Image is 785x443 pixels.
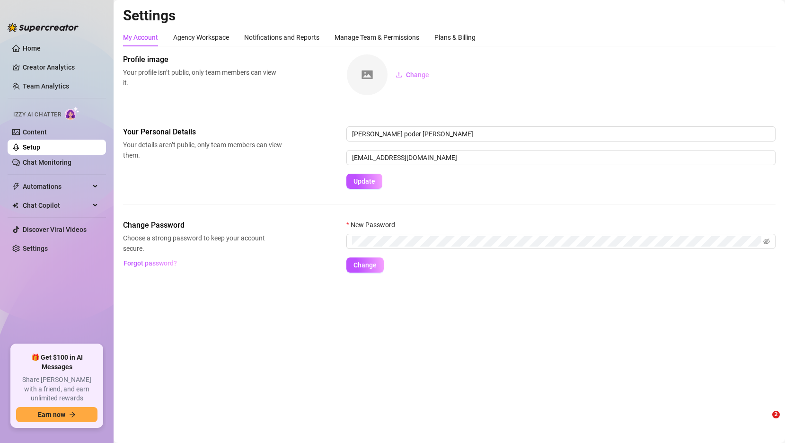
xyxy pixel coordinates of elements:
div: Agency Workspace [173,32,229,43]
span: Forgot password? [123,259,177,267]
a: Creator Analytics [23,60,98,75]
a: Home [23,44,41,52]
input: New Password [352,236,761,247]
button: Change [346,257,384,273]
span: Your profile isn’t public, only team members can view it. [123,67,282,88]
button: Earn nowarrow-right [16,407,97,422]
a: Chat Monitoring [23,159,71,166]
span: Your Personal Details [123,126,282,138]
span: Your details aren’t public, only team members can view them. [123,140,282,160]
a: Content [23,128,47,136]
span: Change [406,71,429,79]
input: Enter new email [346,150,776,165]
span: Update [353,177,375,185]
h2: Settings [123,7,776,25]
a: Team Analytics [23,82,69,90]
img: AI Chatter [65,106,79,120]
span: Chat Copilot [23,198,90,213]
label: New Password [346,220,401,230]
a: Settings [23,245,48,252]
div: Manage Team & Permissions [335,32,419,43]
a: Setup [23,143,40,151]
input: Enter name [346,126,776,142]
button: Update [346,174,382,189]
img: square-placeholder.png [347,54,388,95]
img: logo-BBDzfeDw.svg [8,23,79,32]
span: Automations [23,179,90,194]
span: thunderbolt [12,183,20,190]
span: arrow-right [69,411,76,418]
span: 2 [772,411,780,418]
span: Izzy AI Chatter [13,110,61,119]
span: Change [353,261,377,269]
div: Notifications and Reports [244,32,319,43]
div: Plans & Billing [434,32,476,43]
span: Change Password [123,220,282,231]
span: Share [PERSON_NAME] with a friend, and earn unlimited rewards [16,375,97,403]
span: Choose a strong password to keep your account secure. [123,233,282,254]
span: upload [396,71,402,78]
a: Discover Viral Videos [23,226,87,233]
button: Change [388,67,437,82]
button: Forgot password? [123,256,177,271]
img: Chat Copilot [12,202,18,209]
div: My Account [123,32,158,43]
iframe: Intercom live chat [753,411,776,434]
span: Profile image [123,54,282,65]
span: eye-invisible [763,238,770,245]
span: Earn now [38,411,65,418]
span: 🎁 Get $100 in AI Messages [16,353,97,372]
